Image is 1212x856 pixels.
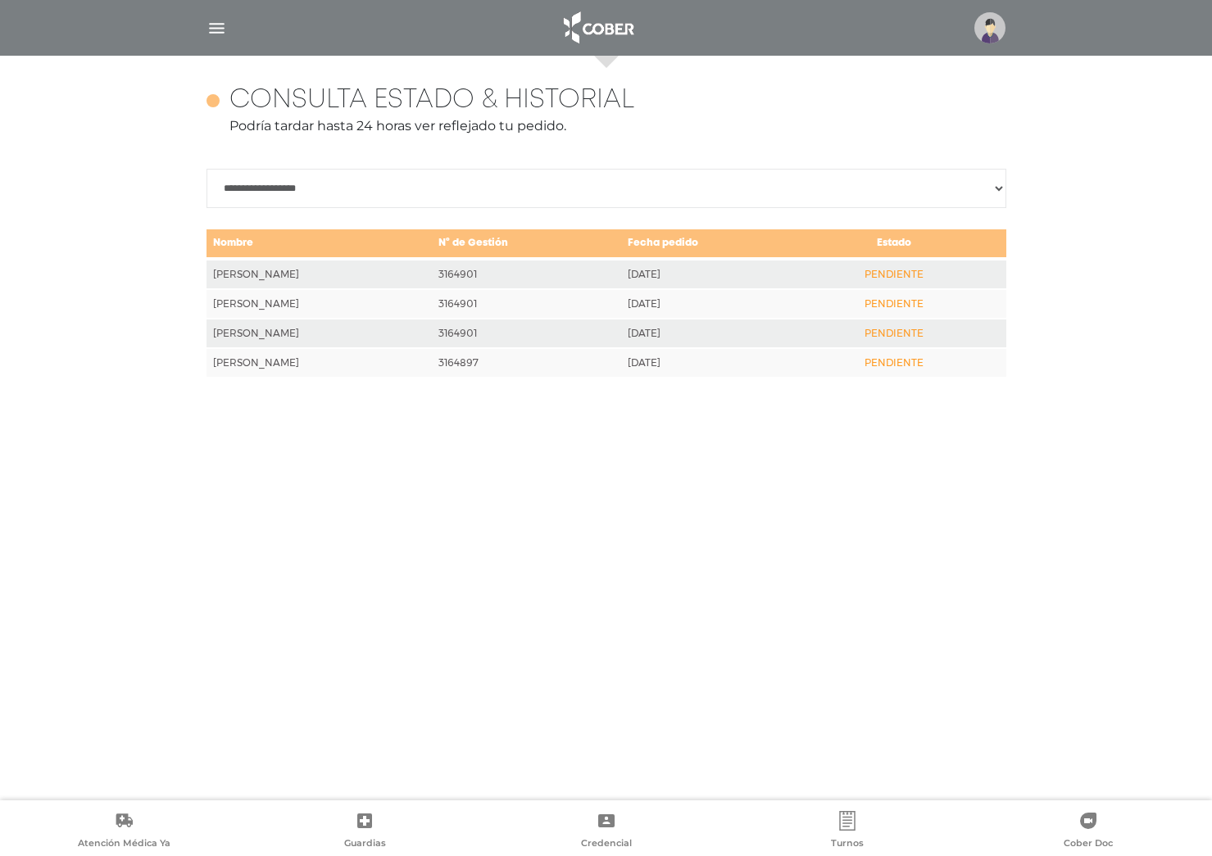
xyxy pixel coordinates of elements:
p: Podría tardar hasta 24 horas ver reflejado tu pedido. [207,116,1006,136]
span: Turnos [831,837,864,852]
td: N° de Gestión [432,229,620,259]
td: [DATE] [621,319,812,348]
td: 3164901 [432,259,620,289]
td: Estado [811,229,976,259]
img: logo_cober_home-white.png [555,8,641,48]
td: [DATE] [621,348,812,378]
a: Guardias [244,811,485,853]
td: [PERSON_NAME] [207,319,433,348]
h4: Consulta estado & historial [229,85,634,116]
span: Credencial [581,837,632,852]
td: 3164901 [432,289,620,319]
td: PENDIENTE [811,319,976,348]
td: PENDIENTE [811,259,976,289]
td: PENDIENTE [811,348,976,378]
span: Atención Médica Ya [78,837,170,852]
td: [DATE] [621,289,812,319]
a: Atención Médica Ya [3,811,244,853]
a: Cober Doc [968,811,1209,853]
td: [PERSON_NAME] [207,348,433,378]
td: PENDIENTE [811,289,976,319]
span: Guardias [344,837,386,852]
td: 3164897 [432,348,620,378]
img: profile-placeholder.svg [974,12,1005,43]
span: Cober Doc [1064,837,1113,852]
td: 3164901 [432,319,620,348]
td: [PERSON_NAME] [207,289,433,319]
td: [DATE] [621,259,812,289]
a: Turnos [727,811,968,853]
a: Credencial [485,811,726,853]
td: Fecha pedido [621,229,812,259]
td: Nombre [207,229,433,259]
img: Cober_menu-lines-white.svg [207,18,227,38]
td: [PERSON_NAME] [207,259,433,289]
